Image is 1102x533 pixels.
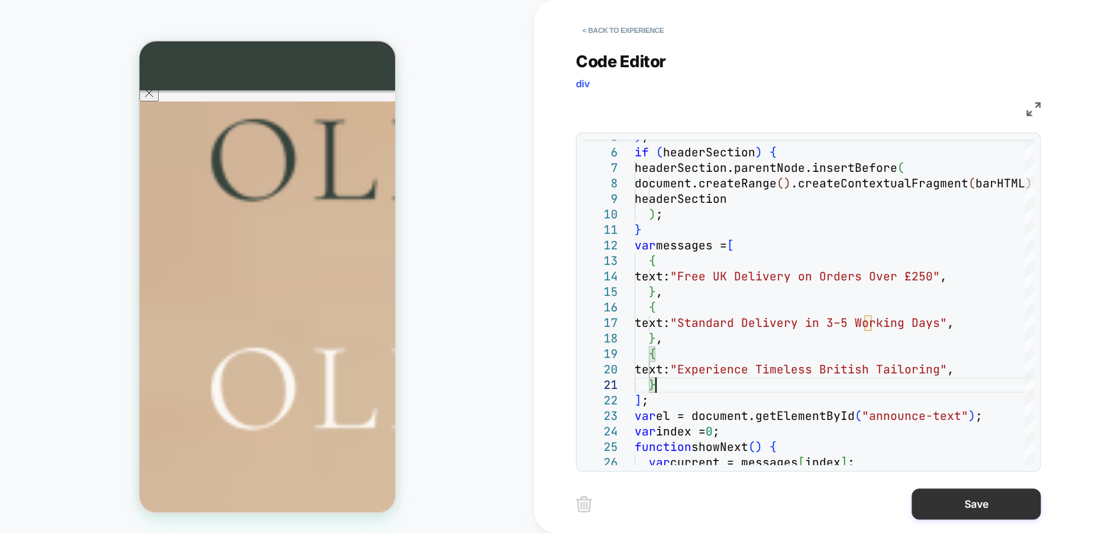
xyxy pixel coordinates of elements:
div: 19 [583,346,618,362]
span: var [649,455,670,470]
img: fullscreen [1026,102,1041,116]
button: Save [912,488,1041,519]
span: text: [635,362,670,377]
span: ; [848,455,855,470]
span: ; [975,408,983,423]
span: } [649,284,656,299]
span: document.createRange [635,176,777,191]
span: { [649,253,656,268]
span: var [635,238,656,253]
button: < Back to experience [576,20,670,41]
span: , [656,284,663,299]
span: function [635,439,691,454]
span: ; [656,207,663,222]
span: messages = [656,238,727,253]
span: barHTML [975,176,1025,191]
span: ; [642,393,649,408]
span: ) [649,207,656,222]
span: "Free UK Delivery on Orders Over £250" [670,269,940,284]
span: if [635,145,649,160]
div: 14 [583,269,618,284]
div: 11 [583,222,618,238]
span: "Experience Timeless British Tailoring" [670,362,947,377]
span: [ [798,455,805,470]
div: 8 [583,176,618,191]
span: , [656,331,663,346]
span: .createContextualFragment [791,176,968,191]
span: } [649,377,656,392]
div: 6 [583,145,618,160]
span: el = document.getElementById [656,408,855,423]
span: } [635,222,642,237]
span: 0 [706,424,713,439]
span: "announce-text" [862,408,968,423]
div: 15 [583,284,618,300]
div: 23 [583,408,618,424]
span: , [940,269,947,284]
span: "Standard Delivery in 3–5 Working Days" [670,315,947,330]
span: { [649,346,656,361]
div: 22 [583,393,618,408]
span: ( [748,439,755,454]
span: var [635,424,656,439]
div: 24 [583,424,618,439]
span: ) [755,439,762,454]
div: 13 [583,253,618,269]
span: index = [656,424,706,439]
div: 7 [583,160,618,176]
div: 25 [583,439,618,455]
div: 21 [583,377,618,393]
span: headerSection [663,145,755,160]
div: 16 [583,300,618,315]
span: { [770,439,777,454]
span: } [649,331,656,346]
span: ( [656,145,663,160]
span: ; [713,424,720,439]
span: { [770,145,777,160]
span: headerSection [635,191,727,206]
span: ( [855,408,862,423]
span: div [576,78,590,90]
span: Code Editor [576,52,666,71]
span: ( [968,176,975,191]
span: var [635,408,656,423]
span: current = messages [670,455,798,470]
div: 17 [583,315,618,331]
div: 10 [583,207,618,222]
img: delete [576,496,592,512]
span: [ [727,238,734,253]
div: 20 [583,362,618,377]
div: 9 [583,191,618,207]
div: 12 [583,238,618,253]
span: showNext [691,439,748,454]
span: , [947,362,954,377]
span: { [649,300,656,315]
span: index [805,455,841,470]
span: headerSection.parentNode.insertBefore [635,160,897,175]
span: ] [841,455,848,470]
span: text: [635,315,670,330]
span: ) [755,145,762,160]
span: ) [968,408,975,423]
span: ( [777,176,784,191]
span: ] [635,393,642,408]
div: 18 [583,331,618,346]
div: 26 [583,455,618,470]
span: ( [897,160,904,175]
span: ) [784,176,791,191]
span: , [947,315,954,330]
span: text: [635,269,670,284]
